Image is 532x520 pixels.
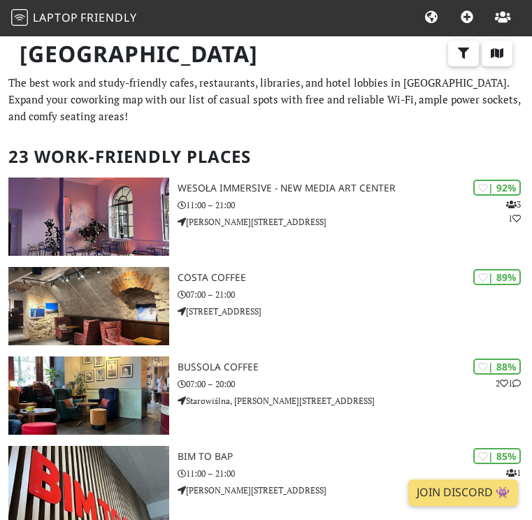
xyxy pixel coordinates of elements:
[80,10,136,25] span: Friendly
[473,359,521,375] div: | 88%
[473,180,521,196] div: | 92%
[178,215,532,229] p: [PERSON_NAME][STREET_ADDRESS]
[178,182,532,194] h3: Wesoła Immersive - New Media Art Center
[408,479,518,506] a: Join Discord 👾
[11,9,28,26] img: LaptopFriendly
[11,6,137,31] a: LaptopFriendly LaptopFriendly
[178,305,532,318] p: [STREET_ADDRESS]
[8,178,169,256] img: Wesoła Immersive - New Media Art Center
[8,136,524,178] h2: 23 Work-Friendly Places
[473,448,521,464] div: | 85%
[178,467,532,480] p: 11:00 – 21:00
[8,267,169,345] img: Costa Coffee
[506,198,521,224] p: 3 1
[506,466,521,479] p: 1
[178,288,532,301] p: 07:00 – 21:00
[178,361,532,373] h3: Bussola Coffee
[178,272,532,284] h3: Costa Coffee
[178,377,532,391] p: 07:00 – 20:00
[8,35,524,73] h1: [GEOGRAPHIC_DATA]
[473,269,521,285] div: | 89%
[178,451,532,463] h3: BIM TO BAP
[178,484,532,497] p: [PERSON_NAME][STREET_ADDRESS]
[33,10,78,25] span: Laptop
[496,377,521,390] p: 2 1
[8,74,524,124] p: The best work and study-friendly cafes, restaurants, libraries, and hotel lobbies in [GEOGRAPHIC_...
[178,394,532,407] p: Starowiślna, [PERSON_NAME][STREET_ADDRESS]
[178,198,532,212] p: 11:00 – 21:00
[8,356,169,435] img: Bussola Coffee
